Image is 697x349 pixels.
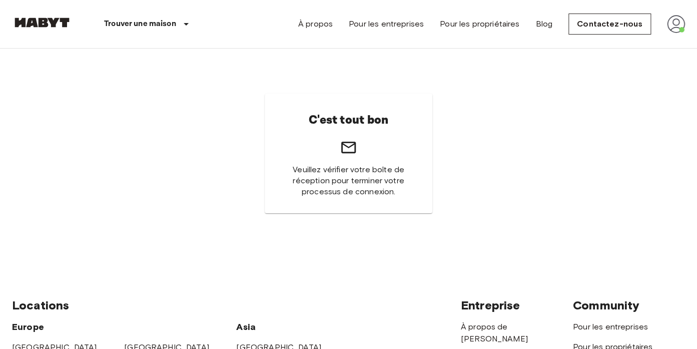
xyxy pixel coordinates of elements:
[440,18,519,30] a: Pour les propriétaires
[12,18,72,28] img: Habyt
[12,298,69,312] span: Locations
[461,298,520,312] span: Entreprise
[573,298,639,312] span: Community
[309,110,388,131] h6: C'est tout bon
[104,18,176,30] p: Trouver une maison
[349,18,424,30] a: Pour les entreprises
[535,18,552,30] a: Blog
[568,14,651,35] a: Contactez-nous
[236,321,256,332] span: Asia
[461,322,528,343] a: À propos de [PERSON_NAME]
[667,15,685,33] img: avatar
[12,321,44,332] span: Europe
[298,18,333,30] a: À propos
[573,322,648,331] a: Pour les entreprises
[289,164,408,197] span: Veuillez vérifier votre boîte de réception pour terminer votre processus de connexion.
